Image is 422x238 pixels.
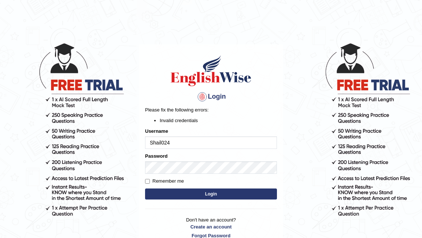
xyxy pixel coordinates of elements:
[145,179,150,184] input: Remember me
[169,54,253,87] img: Logo of English Wise sign in for intelligent practice with AI
[145,106,277,113] p: Please fix the following errors:
[145,128,168,135] label: Username
[160,117,277,124] li: Invalid credentials
[145,91,277,103] h4: Login
[145,223,277,230] a: Create an account
[145,153,167,160] label: Password
[145,177,184,185] label: Remember me
[145,188,277,199] button: Login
